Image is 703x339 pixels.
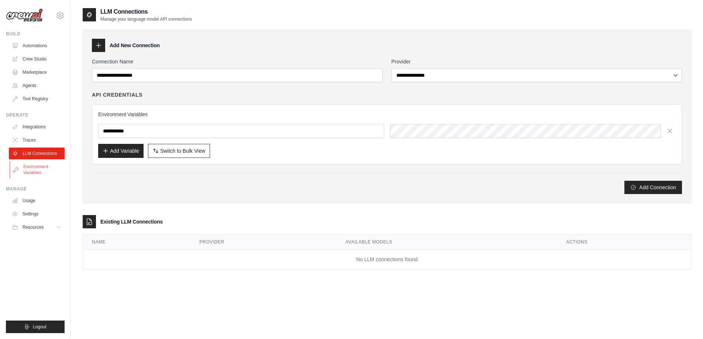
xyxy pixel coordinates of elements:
a: Agents [9,80,65,91]
button: Switch to Bulk View [148,144,210,158]
a: Tool Registry [9,93,65,105]
a: LLM Connections [9,148,65,159]
div: Build [6,31,65,37]
h3: Environment Variables [98,111,676,118]
a: Environment Variables [10,161,65,179]
h2: LLM Connections [100,7,192,16]
a: Marketplace [9,66,65,78]
h3: Add New Connection [110,42,160,49]
a: Usage [9,195,65,207]
a: Traces [9,134,65,146]
span: Switch to Bulk View [160,147,205,155]
span: Resources [23,224,44,230]
img: Logo [6,8,43,23]
a: Settings [9,208,65,220]
a: Integrations [9,121,65,133]
p: Manage your language model API connections [100,16,192,22]
div: Manage [6,186,65,192]
a: Crew Studio [9,53,65,65]
h3: Existing LLM Connections [100,218,163,225]
h4: API Credentials [92,91,142,98]
td: No LLM connections found [83,250,691,269]
span: Logout [33,324,46,330]
a: Automations [9,40,65,52]
th: Actions [557,235,691,250]
div: Operate [6,112,65,118]
label: Provider [392,58,682,65]
button: Resources [9,221,65,233]
button: Logout [6,321,65,333]
th: Available Models [337,235,557,250]
th: Name [83,235,191,250]
button: Add Variable [98,144,144,158]
button: Add Connection [624,181,682,194]
th: Provider [191,235,337,250]
label: Connection Name [92,58,383,65]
